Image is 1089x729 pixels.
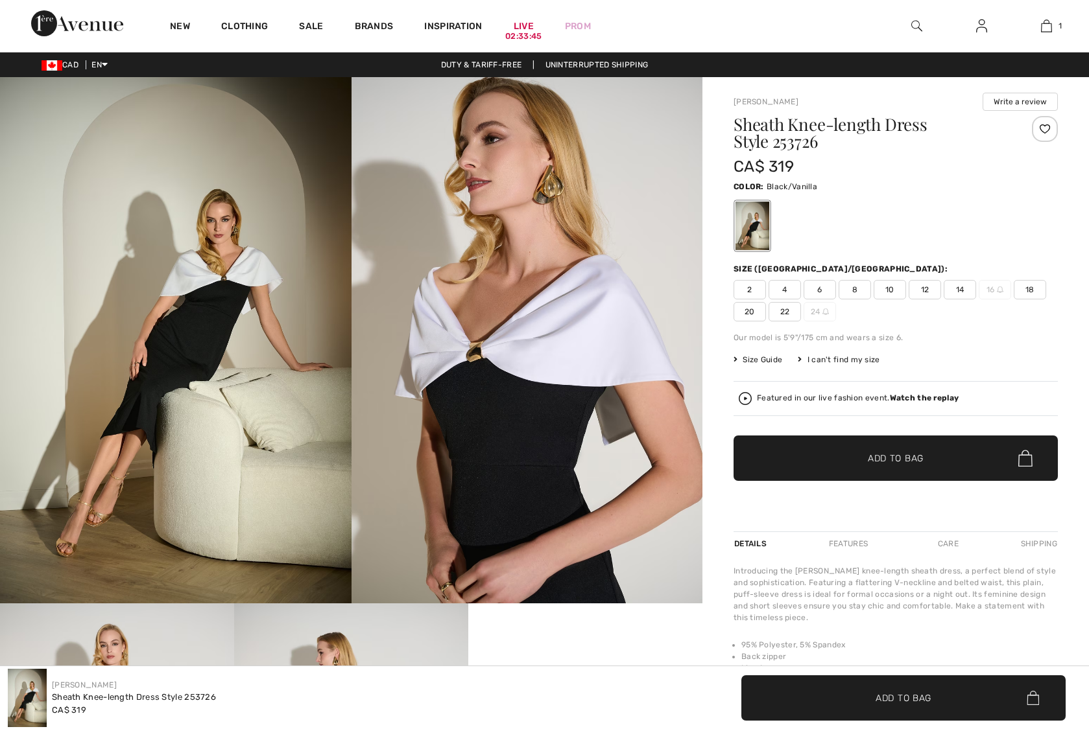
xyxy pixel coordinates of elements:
[734,302,766,321] span: 20
[91,60,108,69] span: EN
[874,280,906,299] span: 10
[734,263,950,275] div: Size ([GEOGRAPHIC_DATA]/[GEOGRAPHIC_DATA]):
[966,18,998,34] a: Sign In
[769,280,801,299] span: 4
[424,21,482,34] span: Inspiration
[739,392,752,405] img: Watch the replay
[734,280,766,299] span: 2
[804,280,836,299] span: 6
[983,93,1058,111] button: Write a review
[839,280,871,299] span: 8
[804,302,836,321] span: 24
[876,691,931,704] span: Add to Bag
[734,435,1058,481] button: Add to Bag
[997,286,1003,293] img: ring-m.svg
[42,60,62,71] img: Canadian Dollar
[734,532,770,555] div: Details
[1018,450,1033,467] img: Bag.svg
[944,280,976,299] span: 14
[979,280,1011,299] span: 16
[299,21,323,34] a: Sale
[52,691,216,704] div: Sheath Knee-length Dress Style 253726
[818,532,879,555] div: Features
[42,60,84,69] span: CAD
[565,19,591,33] a: Prom
[52,680,117,689] a: [PERSON_NAME]
[741,662,1058,674] li: Lined
[734,116,1004,150] h1: Sheath Knee-length Dress Style 253726
[734,565,1058,623] div: Introducing the [PERSON_NAME] knee-length sheath dress, a perfect blend of style and sophisticati...
[355,21,394,34] a: Brands
[734,354,782,365] span: Size Guide
[911,18,922,34] img: search the website
[505,30,542,43] div: 02:33:45
[976,18,987,34] img: My Info
[514,19,534,33] a: Live02:33:45
[741,639,1058,651] li: 95% Polyester, 5% Spandex
[822,308,829,315] img: ring-m.svg
[734,332,1058,343] div: Our model is 5'9"/175 cm and wears a size 6.
[1059,20,1062,32] span: 1
[769,302,801,321] span: 22
[741,651,1058,662] li: Back zipper
[927,532,970,555] div: Care
[909,280,941,299] span: 12
[767,182,817,191] span: Black/Vanilla
[1018,532,1058,555] div: Shipping
[734,157,794,176] span: CA$ 319
[741,675,1066,721] button: Add to Bag
[170,21,190,34] a: New
[31,10,123,36] img: 1ère Avenue
[1041,18,1052,34] img: My Bag
[52,705,86,715] span: CA$ 319
[468,603,702,721] video: Your browser does not support the video tag.
[734,182,764,191] span: Color:
[1014,280,1046,299] span: 18
[1014,18,1078,34] a: 1
[798,354,880,365] div: I can't find my size
[8,669,47,727] img: Sheath Knee-Length Dress Style 253726
[221,21,268,34] a: Clothing
[868,452,924,465] span: Add to Bag
[890,393,959,402] strong: Watch the replay
[757,394,959,402] div: Featured in our live fashion event.
[734,97,798,106] a: [PERSON_NAME]
[352,77,703,603] img: Sheath Knee-Length Dress Style 253726. 2
[1027,691,1039,705] img: Bag.svg
[736,202,769,250] div: Black/Vanilla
